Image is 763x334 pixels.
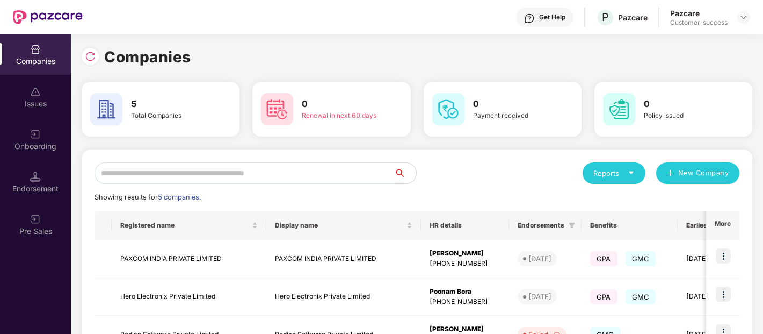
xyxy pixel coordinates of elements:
[112,278,266,316] td: Hero Electronix Private Limited
[678,168,729,179] span: New Company
[430,248,500,259] div: [PERSON_NAME]
[261,93,293,125] img: svg+xml;base64,PHN2ZyB4bWxucz0iaHR0cDovL3d3dy53My5vcmcvMjAwMC9zdmciIHdpZHRoPSI2MCIgaGVpZ2h0PSI2MC...
[95,193,201,201] span: Showing results for
[266,278,421,316] td: Hero Electronix Private Limited
[566,219,577,232] span: filter
[90,93,122,125] img: svg+xml;base64,PHN2ZyB4bWxucz0iaHR0cDovL3d3dy53My5vcmcvMjAwMC9zdmciIHdpZHRoPSI2MCIgaGVpZ2h0PSI2MC...
[131,111,209,121] div: Total Companies
[602,11,609,24] span: P
[524,13,535,24] img: svg+xml;base64,PHN2ZyBpZD0iSGVscC0zMngzMiIgeG1sbnM9Imh0dHA6Ly93d3cudzMub3JnLzIwMDAvc3ZnIiB3aWR0aD...
[539,13,565,22] div: Get Help
[432,93,464,125] img: svg+xml;base64,PHN2ZyB4bWxucz0iaHR0cDovL3d3dy53My5vcmcvMjAwMC9zdmciIHdpZHRoPSI2MCIgaGVpZ2h0PSI2MC...
[670,18,728,27] div: Customer_success
[394,162,417,184] button: search
[30,214,41,225] img: svg+xml;base64,PHN2ZyB3aWR0aD0iMjAiIGhlaWdodD0iMjAiIHZpZXdCb3g9IjAgMCAyMCAyMCIgZmlsbD0ibm9uZSIgeG...
[628,169,635,176] span: caret-down
[266,211,421,240] th: Display name
[590,251,617,266] span: GPA
[104,45,191,69] h1: Companies
[302,111,380,121] div: Renewal in next 60 days
[590,289,617,304] span: GPA
[30,44,41,55] img: svg+xml;base64,PHN2ZyBpZD0iQ29tcGFuaWVzIiB4bWxucz0iaHR0cDovL3d3dy53My5vcmcvMjAwMC9zdmciIHdpZHRoPS...
[266,240,421,278] td: PAXCOM INDIA PRIVATE LIMITED
[618,12,648,23] div: Pazcare
[112,211,266,240] th: Registered name
[421,211,509,240] th: HR details
[626,289,656,304] span: GMC
[678,278,747,316] td: [DATE]
[528,253,551,264] div: [DATE]
[131,97,209,111] h3: 5
[644,111,722,121] div: Policy issued
[528,291,551,302] div: [DATE]
[30,129,41,140] img: svg+xml;base64,PHN2ZyB3aWR0aD0iMjAiIGhlaWdodD0iMjAiIHZpZXdCb3g9IjAgMCAyMCAyMCIgZmlsbD0ibm9uZSIgeG...
[569,222,575,229] span: filter
[518,221,564,230] span: Endorsements
[430,287,500,297] div: Poonam Bora
[603,93,635,125] img: svg+xml;base64,PHN2ZyB4bWxucz0iaHR0cDovL3d3dy53My5vcmcvMjAwMC9zdmciIHdpZHRoPSI2MCIgaGVpZ2h0PSI2MC...
[706,211,739,240] th: More
[678,240,747,278] td: [DATE]
[275,221,404,230] span: Display name
[644,97,722,111] h3: 0
[112,240,266,278] td: PAXCOM INDIA PRIVATE LIMITED
[739,13,748,22] img: svg+xml;base64,PHN2ZyBpZD0iRHJvcGRvd24tMzJ4MzIiIHhtbG5zPSJodHRwOi8vd3d3LnczLm9yZy8yMDAwL3N2ZyIgd2...
[13,10,83,24] img: New Pazcare Logo
[716,287,731,302] img: icon
[302,97,380,111] h3: 0
[667,169,674,178] span: plus
[30,172,41,182] img: svg+xml;base64,PHN2ZyB3aWR0aD0iMTQuNSIgaGVpZ2h0PSIxNC41IiB2aWV3Qm94PSIwIDAgMTYgMTYiIGZpbGw9Im5vbm...
[582,211,678,240] th: Benefits
[473,111,551,121] div: Payment received
[716,248,731,264] img: icon
[394,169,416,177] span: search
[430,297,500,307] div: [PHONE_NUMBER]
[670,8,728,18] div: Pazcare
[593,168,635,179] div: Reports
[473,97,551,111] h3: 0
[678,211,747,240] th: Earliest Renewal
[656,162,739,184] button: plusNew Company
[30,87,41,97] img: svg+xml;base64,PHN2ZyBpZD0iSXNzdWVzX2Rpc2FibGVkIiB4bWxucz0iaHR0cDovL3d3dy53My5vcmcvMjAwMC9zdmciIH...
[120,221,250,230] span: Registered name
[626,251,656,266] span: GMC
[430,259,500,269] div: [PHONE_NUMBER]
[158,193,201,201] span: 5 companies.
[85,51,96,62] img: svg+xml;base64,PHN2ZyBpZD0iUmVsb2FkLTMyeDMyIiB4bWxucz0iaHR0cDovL3d3dy53My5vcmcvMjAwMC9zdmciIHdpZH...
